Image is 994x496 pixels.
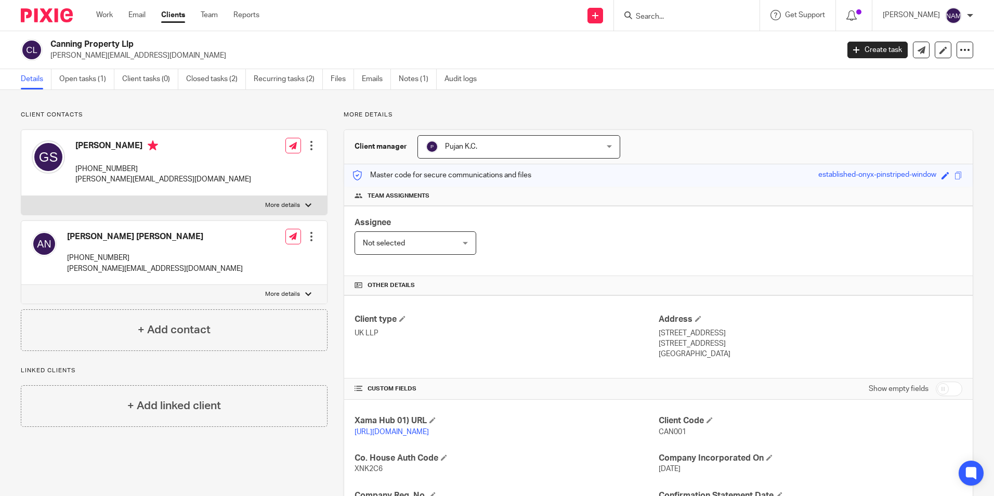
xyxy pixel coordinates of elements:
p: [PERSON_NAME] [883,10,940,20]
a: Client tasks (0) [122,69,178,89]
img: Pixie [21,8,73,22]
span: Pujan K.C. [445,143,477,150]
p: UK LLP [355,328,658,338]
span: Not selected [363,240,405,247]
i: Primary [148,140,158,151]
a: Work [96,10,113,20]
h4: [PERSON_NAME] [PERSON_NAME] [67,231,243,242]
a: Emails [362,69,391,89]
img: svg%3E [21,39,43,61]
p: Master code for secure communications and files [352,170,531,180]
p: More details [265,201,300,210]
h2: Canning Property Llp [50,39,675,50]
span: Other details [368,281,415,290]
label: Show empty fields [869,384,928,394]
h4: Client Code [659,415,962,426]
span: CAN001 [659,428,686,436]
img: svg%3E [426,140,438,153]
h4: Address [659,314,962,325]
a: Create task [847,42,908,58]
h4: Client type [355,314,658,325]
a: [URL][DOMAIN_NAME] [355,428,429,436]
a: Audit logs [444,69,485,89]
p: [STREET_ADDRESS] [659,328,962,338]
a: Notes (1) [399,69,437,89]
a: Reports [233,10,259,20]
a: Team [201,10,218,20]
p: [PHONE_NUMBER] [67,253,243,263]
span: Team assignments [368,192,429,200]
span: XNK2C6 [355,465,383,473]
p: [GEOGRAPHIC_DATA] [659,349,962,359]
p: [PERSON_NAME][EMAIL_ADDRESS][DOMAIN_NAME] [75,174,251,185]
h4: CUSTOM FIELDS [355,385,658,393]
a: Details [21,69,51,89]
div: established-onyx-pinstriped-window [818,169,936,181]
a: Open tasks (1) [59,69,114,89]
img: svg%3E [32,140,65,174]
span: Get Support [785,11,825,19]
p: Linked clients [21,367,328,375]
a: Files [331,69,354,89]
a: Clients [161,10,185,20]
p: [PERSON_NAME][EMAIL_ADDRESS][DOMAIN_NAME] [67,264,243,274]
a: Closed tasks (2) [186,69,246,89]
a: Email [128,10,146,20]
img: svg%3E [945,7,962,24]
h4: [PERSON_NAME] [75,140,251,153]
h4: Xama Hub 01) URL [355,415,658,426]
h4: Co. House Auth Code [355,453,658,464]
span: [DATE] [659,465,681,473]
h3: Client manager [355,141,407,152]
p: [PHONE_NUMBER] [75,164,251,174]
a: Recurring tasks (2) [254,69,323,89]
p: Client contacts [21,111,328,119]
p: More details [344,111,973,119]
h4: + Add contact [138,322,211,338]
span: Assignee [355,218,391,227]
p: More details [265,290,300,298]
img: svg%3E [32,231,57,256]
p: [PERSON_NAME][EMAIL_ADDRESS][DOMAIN_NAME] [50,50,832,61]
p: [STREET_ADDRESS] [659,338,962,349]
h4: Company Incorporated On [659,453,962,464]
input: Search [635,12,728,22]
h4: + Add linked client [127,398,221,414]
